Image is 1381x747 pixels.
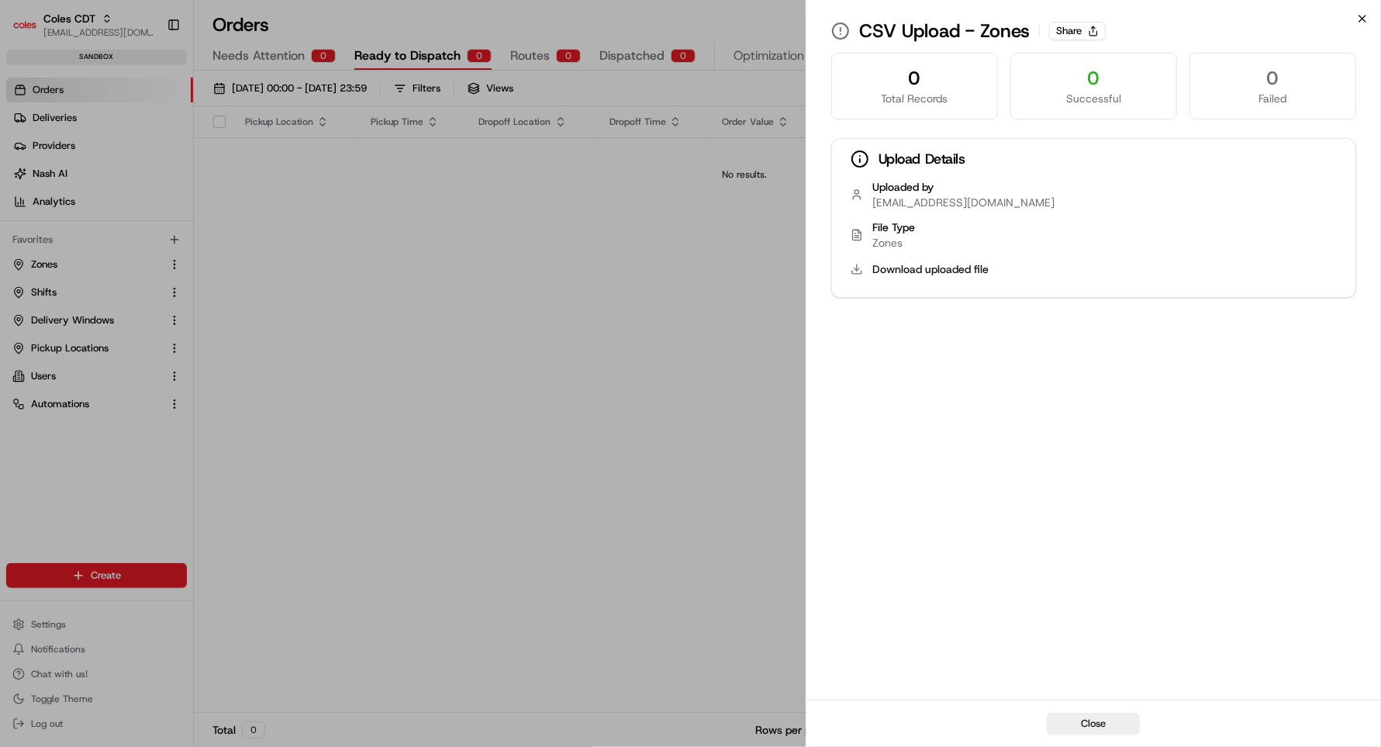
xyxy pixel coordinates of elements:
a: Powered byPylon [109,262,188,275]
div: We're available if you need us! [53,164,196,176]
div: Failed [1203,91,1343,106]
div: Zones [872,235,1337,251]
img: 1736555255976-a54dd68f-1ca7-489b-9aae-adbdc363a1c4 [16,148,43,176]
div: 0 [844,66,985,91]
div: 0 [1203,66,1343,91]
a: 📗Knowledge Base [9,219,125,247]
div: 📗 [16,227,28,239]
div: [EMAIL_ADDRESS][DOMAIN_NAME] [872,195,1055,210]
img: Nash [16,16,47,47]
div: 0 [1024,66,1164,91]
div: 💻 [131,227,143,239]
button: Start new chat [264,153,282,171]
span: Pylon [154,263,188,275]
span: Knowledge Base [31,225,119,240]
span: API Documentation [147,225,249,240]
div: Start new chat [53,148,254,164]
input: Clear [40,100,256,116]
div: Upload Details [832,139,1355,179]
div: CSV Upload - Zones [831,19,1356,43]
div: Successful [1024,91,1164,106]
p: Welcome 👋 [16,62,282,87]
a: 💻API Documentation [125,219,255,247]
button: Download uploaded file [872,261,989,277]
button: Close [1047,713,1140,735]
button: Share [1049,22,1106,40]
div: Total Records [844,91,985,106]
div: File Type [872,220,1337,235]
div: Uploaded by [872,179,1055,195]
